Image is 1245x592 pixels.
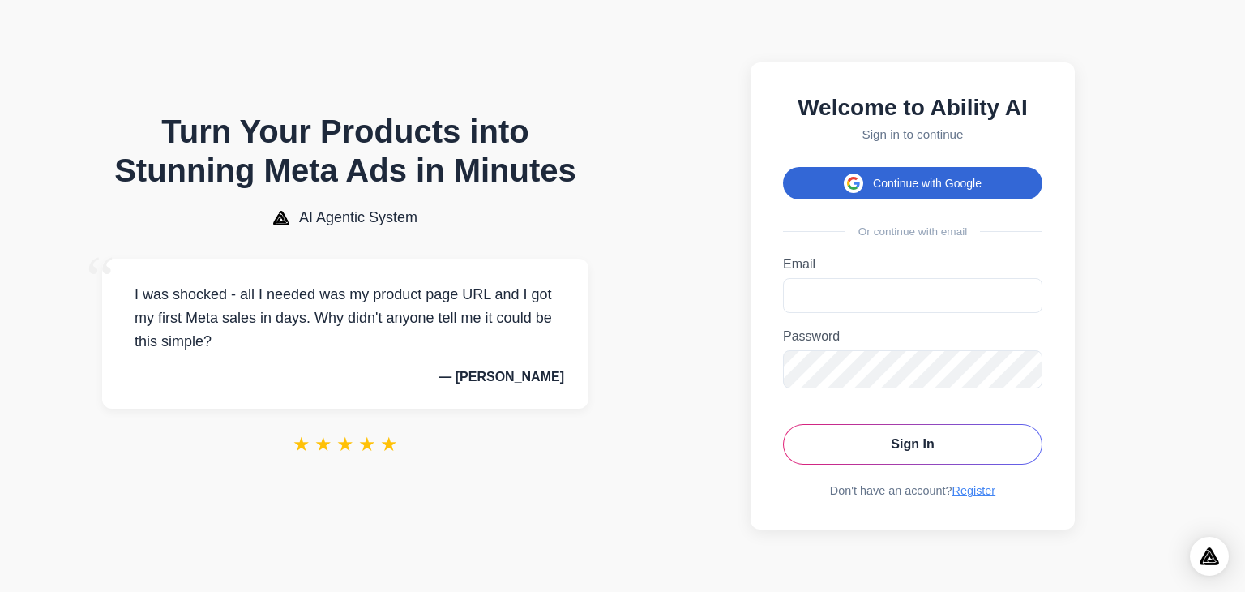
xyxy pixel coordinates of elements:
[783,225,1042,238] div: Or continue with email
[126,283,564,353] p: I was shocked - all I needed was my product page URL and I got my first Meta sales in days. Why d...
[952,484,996,497] a: Register
[126,370,564,384] p: — [PERSON_NAME]
[102,112,588,190] h1: Turn Your Products into Stunning Meta Ads in Minutes
[293,433,310,456] span: ★
[314,433,332,456] span: ★
[783,167,1042,199] button: Continue with Google
[336,433,354,456] span: ★
[783,424,1042,465] button: Sign In
[783,127,1042,141] p: Sign in to continue
[783,257,1042,272] label: Email
[86,242,115,316] span: “
[299,209,417,226] span: AI Agentic System
[358,433,376,456] span: ★
[380,433,398,456] span: ★
[783,329,1042,344] label: Password
[783,95,1042,121] h2: Welcome to Ability AI
[783,484,1042,497] div: Don't have an account?
[273,211,289,225] img: AI Agentic System Logo
[1190,537,1229,576] div: Open Intercom Messenger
